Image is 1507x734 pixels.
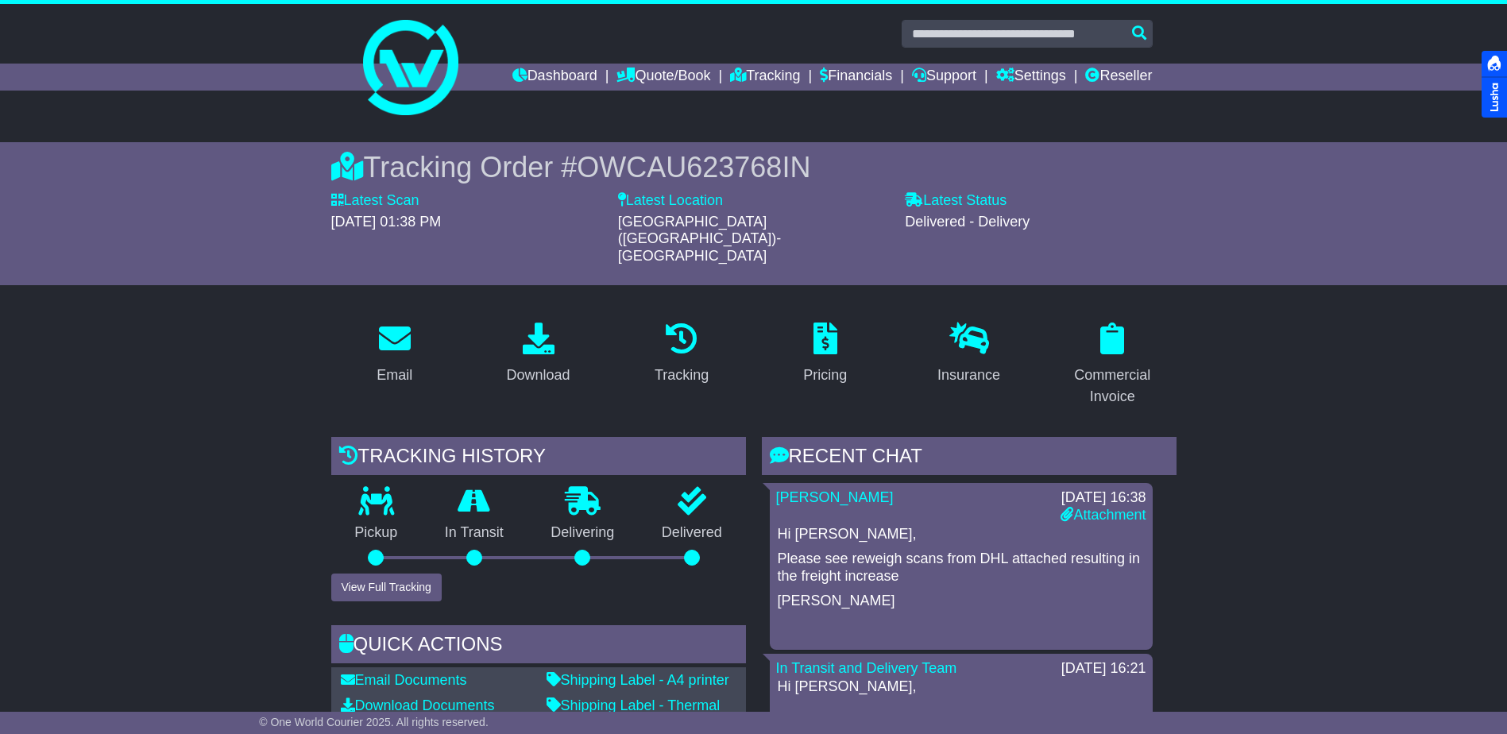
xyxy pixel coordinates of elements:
span: Delivered - Delivery [905,214,1030,230]
div: Pricing [803,365,847,386]
button: View Full Tracking [331,574,442,601]
p: [PERSON_NAME] [778,593,1145,610]
div: Tracking history [331,437,746,480]
a: Email Documents [341,672,467,688]
p: Hi [PERSON_NAME], [778,678,1145,696]
div: RECENT CHAT [762,437,1177,480]
p: Hi [PERSON_NAME], [778,526,1145,543]
a: Dashboard [512,64,597,91]
div: Tracking [655,365,709,386]
a: Download Documents [341,697,495,713]
div: [DATE] 16:38 [1061,489,1146,507]
div: [DATE] 16:21 [1061,660,1146,678]
a: Reseller [1085,64,1152,91]
a: Tracking [644,317,719,392]
div: Email [377,365,412,386]
p: Delivering [527,524,639,542]
a: [PERSON_NAME] [776,489,894,505]
div: Download [506,365,570,386]
a: Tracking [730,64,800,91]
a: Shipping Label - Thermal printer [547,697,721,731]
p: Pickup [331,524,422,542]
a: Download [496,317,580,392]
p: Delivered [638,524,746,542]
a: Pricing [793,317,857,392]
label: Latest Location [618,192,723,210]
div: Tracking Order # [331,150,1177,184]
div: Insurance [937,365,1000,386]
label: Latest Status [905,192,1007,210]
a: In Transit and Delivery Team [776,660,957,676]
a: Commercial Invoice [1049,317,1177,413]
a: Quote/Book [616,64,710,91]
a: Attachment [1061,507,1146,523]
a: Email [366,317,423,392]
span: © One World Courier 2025. All rights reserved. [259,716,489,728]
label: Latest Scan [331,192,419,210]
a: Insurance [927,317,1010,392]
span: [GEOGRAPHIC_DATA] ([GEOGRAPHIC_DATA])-[GEOGRAPHIC_DATA] [618,214,781,264]
div: Quick Actions [331,625,746,668]
p: Please see reweigh scans from DHL attached resulting in the freight increase [778,550,1145,585]
a: Financials [820,64,892,91]
p: In Transit [421,524,527,542]
a: Settings [996,64,1066,91]
a: Shipping Label - A4 printer [547,672,729,688]
span: OWCAU623768IN [577,151,810,183]
span: [DATE] 01:38 PM [331,214,442,230]
div: Commercial Invoice [1059,365,1166,408]
a: Support [912,64,976,91]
